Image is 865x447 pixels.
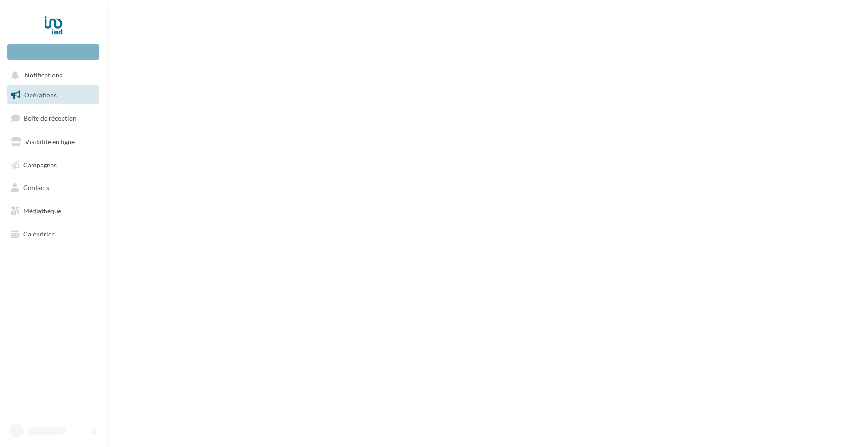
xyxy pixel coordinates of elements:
[6,132,101,152] a: Visibilité en ligne
[6,201,101,221] a: Médiathèque
[25,71,62,79] span: Notifications
[6,178,101,198] a: Contacts
[24,114,77,122] span: Boîte de réception
[23,184,49,192] span: Contacts
[25,138,75,146] span: Visibilité en ligne
[6,85,101,105] a: Opérations
[23,160,57,168] span: Campagnes
[6,224,101,244] a: Calendrier
[24,91,57,99] span: Opérations
[23,230,54,238] span: Calendrier
[6,108,101,128] a: Boîte de réception
[6,155,101,175] a: Campagnes
[7,44,99,60] div: Nouvelle campagne
[23,207,61,215] span: Médiathèque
